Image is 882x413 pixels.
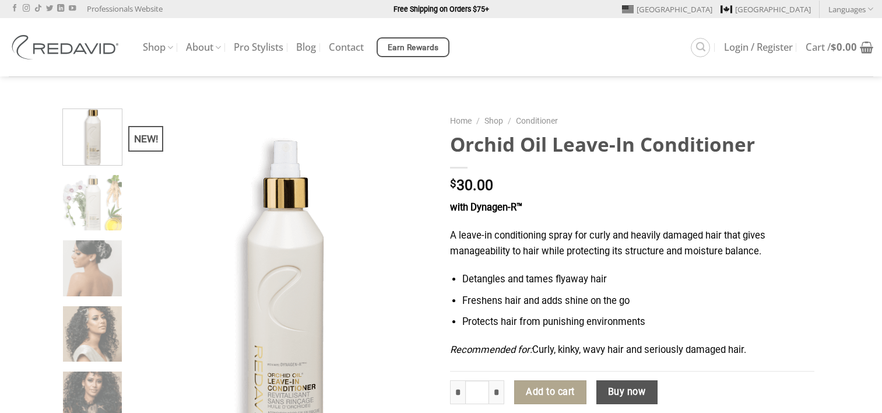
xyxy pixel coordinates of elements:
[724,37,793,58] a: Login / Register
[806,34,873,60] a: Cart /$0.00
[63,175,122,234] img: REDAVID Orchid Oil Leave-In Conditioner
[508,116,511,125] span: /
[465,380,490,405] input: Product quantity
[57,5,64,13] a: Follow on LinkedIn
[377,37,449,57] a: Earn Rewards
[34,5,41,13] a: Follow on TikTok
[476,116,480,125] span: /
[23,5,30,13] a: Follow on Instagram
[186,36,221,59] a: About
[450,344,532,355] em: Recommended for:
[831,40,857,54] bdi: 0.00
[388,41,439,54] span: Earn Rewards
[9,35,125,60] img: REDAVID Salon Products | United States
[69,5,76,13] a: Follow on YouTube
[393,5,489,13] strong: Free Shipping on Orders $75+
[46,5,53,13] a: Follow on Twitter
[450,202,522,213] strong: with Dynagen-R™
[806,43,857,52] span: Cart /
[514,380,586,405] button: Add to cart
[462,272,814,288] li: Detangles and tames flyaway hair
[828,1,873,17] a: Languages
[450,178,456,190] span: $
[296,37,316,58] a: Blog
[63,106,122,165] img: REDAVID Orchid Oil Leave-In Conditioner
[450,116,472,125] a: Home
[234,37,283,58] a: Pro Stylists
[721,1,811,18] a: [GEOGRAPHIC_DATA]
[596,380,658,405] button: Buy now
[450,342,814,358] p: Curly, kinky, wavy hair and seriously damaged hair.
[329,37,364,58] a: Contact
[450,228,814,259] p: A leave-in conditioning spray for curly and heavily damaged hair that gives manageability to hair...
[516,116,558,125] a: Conditioner
[450,132,814,157] h1: Orchid Oil Leave-In Conditioner
[450,177,493,194] bdi: 30.00
[691,38,710,57] a: Search
[724,43,793,52] span: Login / Register
[462,293,814,309] li: Freshens hair and adds shine on the go
[462,314,814,330] li: Protects hair from punishing environments
[11,5,18,13] a: Follow on Facebook
[143,36,173,59] a: Shop
[622,1,712,18] a: [GEOGRAPHIC_DATA]
[484,116,503,125] a: Shop
[831,40,837,54] span: $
